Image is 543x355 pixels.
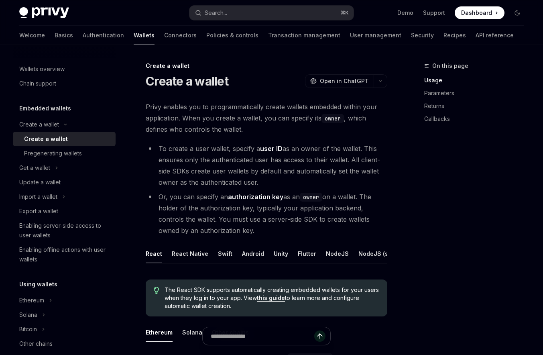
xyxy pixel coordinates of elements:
[424,100,530,112] a: Returns
[423,9,445,17] a: Support
[461,9,492,17] span: Dashboard
[154,287,159,294] svg: Tip
[397,9,413,17] a: Demo
[320,77,369,85] span: Open in ChatGPT
[146,244,162,263] button: React
[321,114,344,123] code: owner
[164,26,197,45] a: Connectors
[260,145,283,153] strong: user ID
[19,339,53,349] div: Other chains
[305,74,374,88] button: Open in ChatGPT
[211,327,314,345] input: Ask a question...
[13,322,116,337] button: Bitcoin
[443,26,466,45] a: Recipes
[314,331,325,342] button: Send message
[13,175,116,190] a: Update a wallet
[19,221,111,240] div: Enabling server-side access to user wallets
[146,101,387,135] span: Privy enables you to programmatically create wallets embedded within your application. When you c...
[55,26,73,45] a: Basics
[182,323,202,342] button: Solana
[228,193,283,201] strong: authorization key
[13,218,116,243] a: Enabling server-side access to user wallets
[83,26,124,45] a: Authentication
[218,244,232,263] button: Swift
[19,177,61,187] div: Update a wallet
[424,87,530,100] a: Parameters
[19,104,71,113] h5: Embedded wallets
[257,294,285,302] a: this guide
[350,26,401,45] a: User management
[146,143,387,188] li: To create a user wallet, specify a as an owner of the wallet. This ensures only the authenticated...
[206,26,258,45] a: Policies & controls
[13,62,116,76] a: Wallets overview
[13,204,116,218] a: Export a wallet
[274,244,288,263] button: Unity
[13,161,116,175] button: Get a wallet
[511,6,524,19] button: Toggle dark mode
[19,245,111,264] div: Enabling offline actions with user wallets
[19,120,59,129] div: Create a wallet
[19,7,69,18] img: dark logo
[455,6,504,19] a: Dashboard
[19,192,57,202] div: Import a wallet
[19,163,50,173] div: Get a wallet
[205,8,227,18] div: Search...
[326,244,349,263] button: NodeJS
[13,243,116,267] a: Enabling offline actions with user wallets
[13,132,116,146] a: Create a wallet
[165,286,379,310] span: The React SDK supports automatically creating embedded wallets for your users when they log in to...
[13,76,116,91] a: Chain support
[13,190,116,204] button: Import a wallet
[146,191,387,236] li: Or, you can specify an as an on a wallet. The holder of the authorization key, typically your app...
[19,79,56,88] div: Chain support
[146,74,228,88] h1: Create a wallet
[212,323,249,342] button: Other chains
[13,146,116,161] a: Pregenerating wallets
[424,112,530,125] a: Callbacks
[424,74,530,87] a: Usage
[13,117,116,132] button: Create a wallet
[19,64,65,74] div: Wallets overview
[24,134,68,144] div: Create a wallet
[146,62,387,70] div: Create a wallet
[300,193,322,202] code: owner
[172,244,208,263] button: React Native
[242,244,264,263] button: Android
[432,61,468,71] span: On this page
[358,244,421,263] button: NodeJS (server-auth)
[189,6,353,20] button: Search...⌘K
[24,149,82,158] div: Pregenerating wallets
[13,308,116,322] button: Solana
[268,26,340,45] a: Transaction management
[340,10,349,16] span: ⌘ K
[19,26,45,45] a: Welcome
[19,310,37,320] div: Solana
[146,323,173,342] button: Ethereum
[19,280,57,289] h5: Using wallets
[476,26,514,45] a: API reference
[19,324,37,334] div: Bitcoin
[13,293,116,308] button: Ethereum
[411,26,434,45] a: Security
[134,26,155,45] a: Wallets
[13,337,116,351] a: Other chains
[298,244,316,263] button: Flutter
[19,206,58,216] div: Export a wallet
[19,296,44,305] div: Ethereum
